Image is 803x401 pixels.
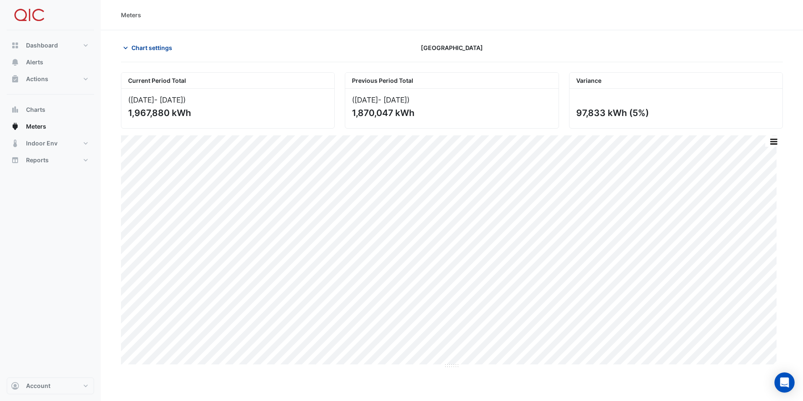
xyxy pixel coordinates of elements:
button: Dashboard [7,37,94,54]
span: Dashboard [26,41,58,50]
div: Open Intercom Messenger [774,372,795,393]
app-icon: Alerts [11,58,19,66]
div: ([DATE] ) [128,95,328,104]
span: Reports [26,156,49,164]
button: Alerts [7,54,94,71]
app-icon: Dashboard [11,41,19,50]
div: Variance [569,73,782,89]
div: Previous Period Total [345,73,558,89]
app-icon: Reports [11,156,19,164]
span: Alerts [26,58,43,66]
button: Account [7,377,94,394]
span: - [DATE] [378,95,407,104]
button: Reports [7,152,94,169]
app-icon: Actions [11,75,19,83]
img: Company Logo [10,7,48,24]
div: 1,967,880 kWh [128,108,326,118]
span: Indoor Env [26,139,58,148]
app-icon: Meters [11,122,19,131]
span: Charts [26,106,45,114]
app-icon: Charts [11,106,19,114]
span: Actions [26,75,48,83]
div: 1,870,047 kWh [352,108,550,118]
div: 97,833 kWh (5%) [576,108,774,118]
div: Current Period Total [121,73,334,89]
span: [GEOGRAPHIC_DATA] [421,43,483,52]
button: Meters [7,118,94,135]
span: Account [26,382,50,390]
button: More Options [765,136,782,147]
div: Meters [121,11,141,19]
span: Meters [26,122,46,131]
button: Actions [7,71,94,87]
button: Chart settings [121,40,178,55]
span: Chart settings [131,43,172,52]
div: ([DATE] ) [352,95,551,104]
span: - [DATE] [154,95,183,104]
button: Indoor Env [7,135,94,152]
button: Charts [7,101,94,118]
app-icon: Indoor Env [11,139,19,148]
